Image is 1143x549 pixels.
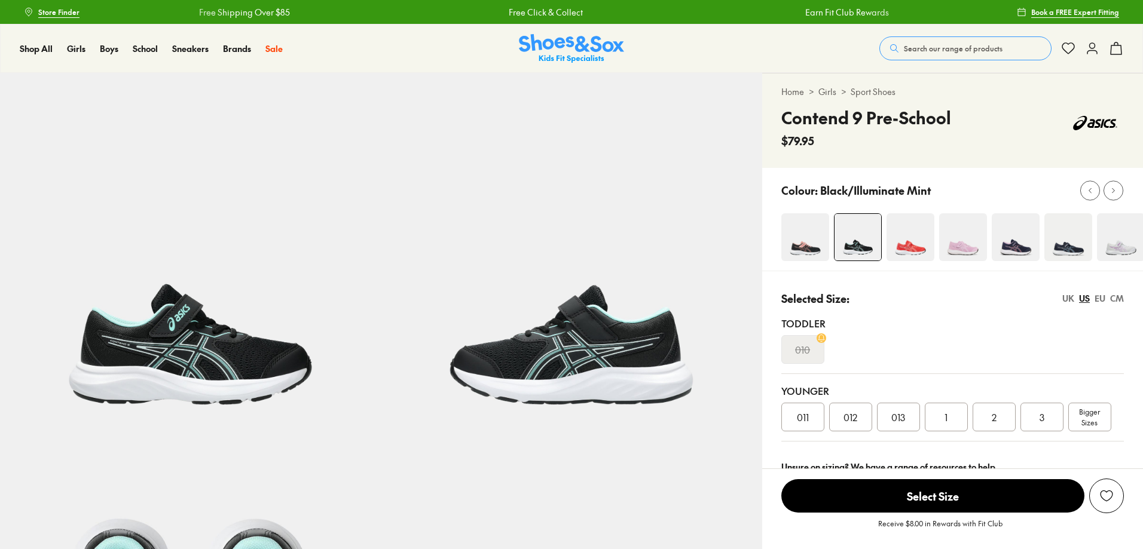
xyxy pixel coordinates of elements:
button: Select Size [781,479,1084,513]
div: UK [1062,292,1074,305]
a: Sneakers [172,42,209,55]
a: Shop All [20,42,53,55]
span: 012 [844,410,857,424]
span: Boys [100,42,118,54]
a: Store Finder [24,1,80,23]
s: 010 [795,342,810,357]
span: Bigger Sizes [1079,406,1100,428]
button: Add to Wishlist [1089,479,1124,513]
img: 4-551436_1 [781,213,829,261]
a: Book a FREE Expert Fitting [1017,1,1119,23]
span: Book a FREE Expert Fitting [1031,7,1119,17]
span: $79.95 [781,133,814,149]
span: School [133,42,158,54]
span: 2 [992,410,997,424]
img: 4-522484_1 [835,214,881,260]
div: Toddler [781,316,1124,330]
p: Black/Illuminate Mint [820,182,931,198]
span: Sneakers [172,42,209,54]
img: 4-525296_1 [939,213,987,261]
p: Colour: [781,182,818,198]
div: EU [1095,292,1105,305]
div: US [1079,292,1090,305]
span: Brands [223,42,251,54]
span: Search our range of products [904,43,1003,54]
img: 4-522479_1 [887,213,934,261]
span: Girls [67,42,85,54]
img: 5-522485_1 [381,73,762,453]
div: CM [1110,292,1124,305]
div: > > [781,85,1124,98]
p: Receive $8.00 in Rewards with Fit Club [878,518,1003,539]
a: Shoes & Sox [519,34,624,63]
span: Store Finder [38,7,80,17]
a: Sport Shoes [851,85,896,98]
img: 4-525229_1 [992,213,1040,261]
a: Free Shipping Over $85 [198,6,289,19]
a: School [133,42,158,55]
span: 3 [1040,410,1044,424]
img: 4-554804_1 [1044,213,1092,261]
img: SNS_Logo_Responsive.svg [519,34,624,63]
h4: Contend 9 Pre-School [781,105,951,130]
a: Boys [100,42,118,55]
div: Unsure on sizing? We have a range of resources to help [781,461,1124,473]
div: Younger [781,384,1124,398]
span: 013 [891,410,905,424]
span: 011 [797,410,809,424]
span: Sale [265,42,283,54]
a: Home [781,85,804,98]
a: Free Click & Collect [508,6,582,19]
span: 1 [945,410,948,424]
a: Earn Fit Club Rewards [805,6,888,19]
a: Girls [818,85,836,98]
p: Selected Size: [781,290,849,306]
button: Search our range of products [879,36,1052,60]
img: Vendor logo [1066,105,1124,141]
span: Shop All [20,42,53,54]
a: Brands [223,42,251,55]
a: Sale [265,42,283,55]
a: Girls [67,42,85,55]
